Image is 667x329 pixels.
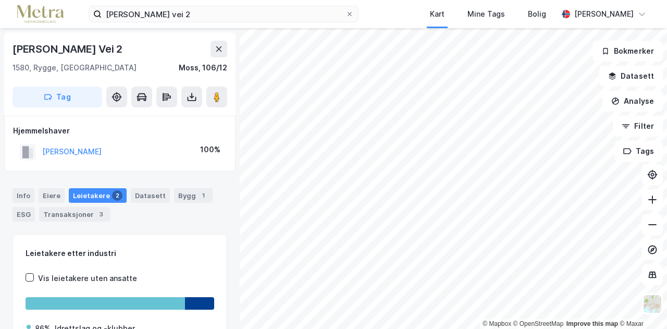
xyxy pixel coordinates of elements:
[615,279,667,329] div: Kontrollprogram for chat
[13,41,125,57] div: [PERSON_NAME] Vei 2
[102,6,345,22] input: Søk på adresse, matrikkel, gårdeiere, leietakere eller personer
[467,8,505,20] div: Mine Tags
[613,116,663,137] button: Filter
[96,209,106,220] div: 3
[38,272,137,285] div: Vis leietakere uten ansatte
[513,320,564,327] a: OpenStreetMap
[566,320,618,327] a: Improve this map
[39,188,65,203] div: Eiere
[39,207,110,222] div: Transaksjoner
[112,190,122,201] div: 2
[200,143,220,156] div: 100%
[592,41,663,62] button: Bokmerker
[599,66,663,87] button: Datasett
[13,62,137,74] div: 1580, Rygge, [GEOGRAPHIC_DATA]
[26,247,214,260] div: Leietakere etter industri
[17,5,64,23] img: metra-logo.256734c3b2bbffee19d4.png
[13,207,35,222] div: ESG
[174,188,213,203] div: Bygg
[179,62,227,74] div: Moss, 106/12
[13,188,34,203] div: Info
[615,279,667,329] iframe: Chat Widget
[574,8,634,20] div: [PERSON_NAME]
[13,125,227,137] div: Hjemmelshaver
[198,190,208,201] div: 1
[13,87,102,107] button: Tag
[602,91,663,112] button: Analyse
[528,8,546,20] div: Bolig
[430,8,444,20] div: Kart
[614,141,663,162] button: Tags
[131,188,170,203] div: Datasett
[483,320,511,327] a: Mapbox
[69,188,127,203] div: Leietakere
